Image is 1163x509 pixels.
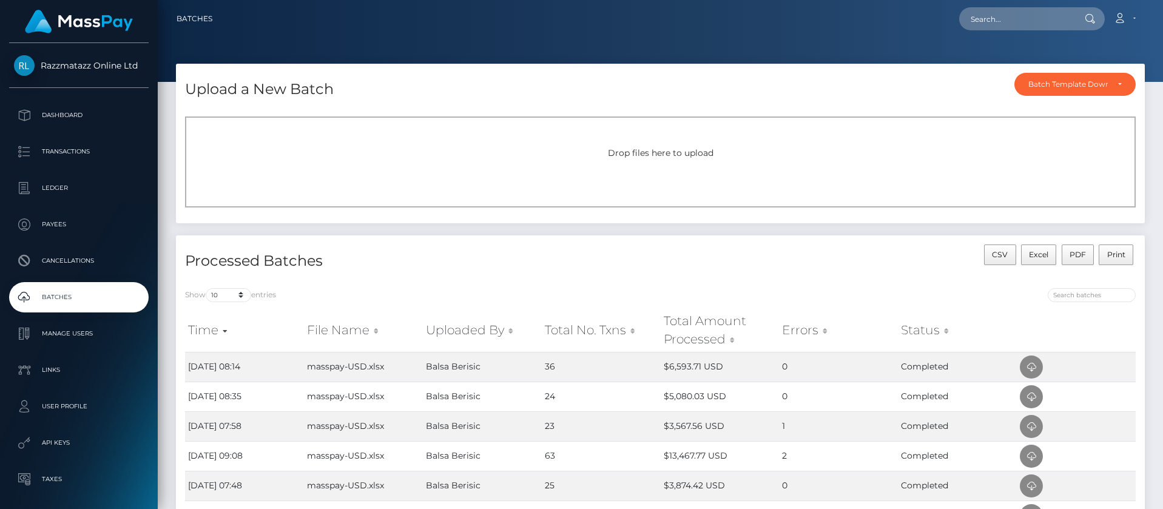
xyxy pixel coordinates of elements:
[779,471,898,501] td: 0
[1099,244,1133,265] button: Print
[185,352,304,382] td: [DATE] 08:14
[25,10,133,33] img: MassPay Logo
[185,382,304,411] td: [DATE] 08:35
[177,6,212,32] a: Batches
[304,309,423,352] th: File Name: activate to sort column ascending
[1028,79,1108,89] div: Batch Template Download
[1029,250,1048,259] span: Excel
[959,7,1073,30] input: Search...
[1014,73,1136,96] button: Batch Template Download
[898,309,1017,352] th: Status: activate to sort column ascending
[661,382,780,411] td: $5,080.03 USD
[9,60,149,71] span: Razzmatazz Online Ltd
[14,143,144,161] p: Transactions
[14,470,144,488] p: Taxes
[542,309,661,352] th: Total No. Txns: activate to sort column ascending
[185,251,652,272] h4: Processed Batches
[9,209,149,240] a: Payees
[9,428,149,458] a: API Keys
[423,441,542,471] td: Balsa Berisic
[984,244,1016,265] button: CSV
[779,309,898,352] th: Errors: activate to sort column ascending
[779,411,898,441] td: 1
[9,355,149,385] a: Links
[1062,244,1094,265] button: PDF
[779,352,898,382] td: 0
[9,282,149,312] a: Batches
[661,309,780,352] th: Total Amount Processed: activate to sort column ascending
[185,309,304,352] th: Time: activate to sort column ascending
[1070,250,1086,259] span: PDF
[661,352,780,382] td: $6,593.71 USD
[185,471,304,501] td: [DATE] 07:48
[206,288,251,302] select: Showentries
[898,441,1017,471] td: Completed
[304,352,423,382] td: masspay-USD.xlsx
[304,471,423,501] td: masspay-USD.xlsx
[542,382,661,411] td: 24
[9,246,149,276] a: Cancellations
[185,411,304,441] td: [DATE] 07:58
[185,79,334,100] h4: Upload a New Batch
[304,382,423,411] td: masspay-USD.xlsx
[779,441,898,471] td: 2
[992,250,1008,259] span: CSV
[1107,250,1125,259] span: Print
[14,55,35,76] img: Razzmatazz Online Ltd
[14,325,144,343] p: Manage Users
[542,411,661,441] td: 23
[304,411,423,441] td: masspay-USD.xlsx
[423,471,542,501] td: Balsa Berisic
[14,434,144,452] p: API Keys
[779,382,898,411] td: 0
[185,441,304,471] td: [DATE] 09:08
[898,382,1017,411] td: Completed
[898,352,1017,382] td: Completed
[542,352,661,382] td: 36
[608,147,713,158] span: Drop files here to upload
[661,441,780,471] td: $13,467.77 USD
[661,411,780,441] td: $3,567.56 USD
[542,471,661,501] td: 25
[14,361,144,379] p: Links
[304,441,423,471] td: masspay-USD.xlsx
[14,215,144,234] p: Payees
[423,352,542,382] td: Balsa Berisic
[14,397,144,416] p: User Profile
[423,411,542,441] td: Balsa Berisic
[423,382,542,411] td: Balsa Berisic
[185,288,276,302] label: Show entries
[9,464,149,494] a: Taxes
[14,288,144,306] p: Batches
[661,471,780,501] td: $3,874.42 USD
[9,100,149,130] a: Dashboard
[9,137,149,167] a: Transactions
[14,252,144,270] p: Cancellations
[9,319,149,349] a: Manage Users
[9,173,149,203] a: Ledger
[14,179,144,197] p: Ledger
[898,411,1017,441] td: Completed
[542,441,661,471] td: 63
[9,391,149,422] a: User Profile
[1021,244,1057,265] button: Excel
[898,471,1017,501] td: Completed
[423,309,542,352] th: Uploaded By: activate to sort column ascending
[14,106,144,124] p: Dashboard
[1048,288,1136,302] input: Search batches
